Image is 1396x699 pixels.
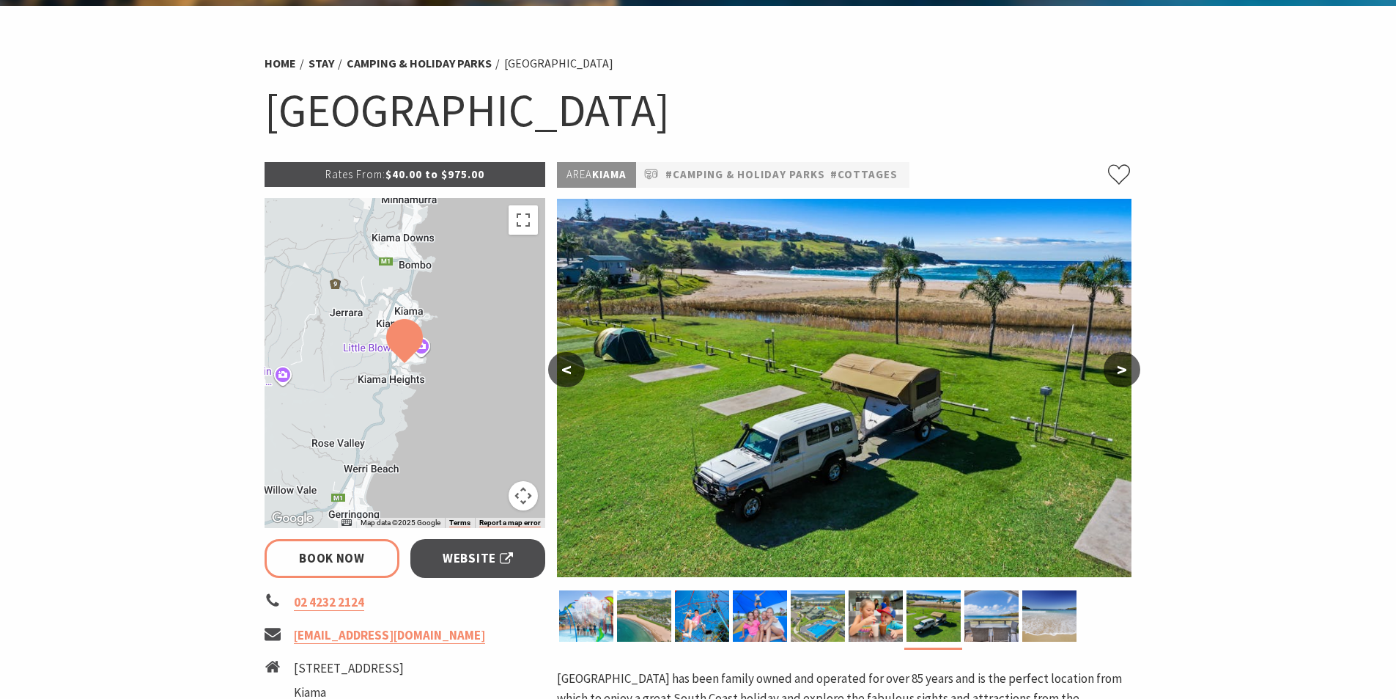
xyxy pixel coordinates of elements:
[617,590,671,642] img: BIG4 Easts Beach Kiama aerial view
[294,594,364,611] a: 02 4232 2124
[479,519,541,527] a: Report a map error
[733,590,787,642] img: Jumping pillow with a group of friends sitting in the foreground and girl jumping in air behind them
[849,590,903,642] img: Children having drinks at the cafe
[309,56,334,71] a: Stay
[410,539,546,578] a: Website
[548,352,585,387] button: <
[566,167,592,181] span: Area
[341,518,352,528] button: Keyboard shortcuts
[294,627,485,644] a: [EMAIL_ADDRESS][DOMAIN_NAME]
[504,54,613,73] li: [GEOGRAPHIC_DATA]
[325,167,385,181] span: Rates From:
[791,590,845,642] img: Aerial view of the resort pool at BIG4 Easts Beach Kiama Holiday Park
[906,590,961,642] img: Camping sites
[265,162,546,187] p: $40.00 to $975.00
[665,166,825,184] a: #Camping & Holiday Parks
[830,166,898,184] a: #Cottages
[443,549,513,568] span: Website
[509,205,538,235] button: Toggle fullscreen view
[675,590,729,642] img: Kids on Ropeplay
[557,199,1131,577] img: Camping sites
[294,659,436,678] li: [STREET_ADDRESS]
[265,81,1132,140] h1: [GEOGRAPHIC_DATA]
[1104,352,1140,387] button: >
[347,56,492,71] a: Camping & Holiday Parks
[557,162,636,188] p: Kiama
[964,590,1019,642] img: Beach View Cabins
[1022,590,1076,642] img: BIG4 Easts Beach Kiama beachfront with water and ocean
[265,56,296,71] a: Home
[361,519,440,527] span: Map data ©2025 Google
[559,590,613,642] img: Sunny's Aquaventure Park at BIG4 Easts Beach Kiama Holiday Park
[268,509,317,528] img: Google
[449,519,470,527] a: Terms (opens in new tab)
[268,509,317,528] a: Open this area in Google Maps (opens a new window)
[265,539,400,578] a: Book Now
[509,481,538,510] button: Map camera controls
